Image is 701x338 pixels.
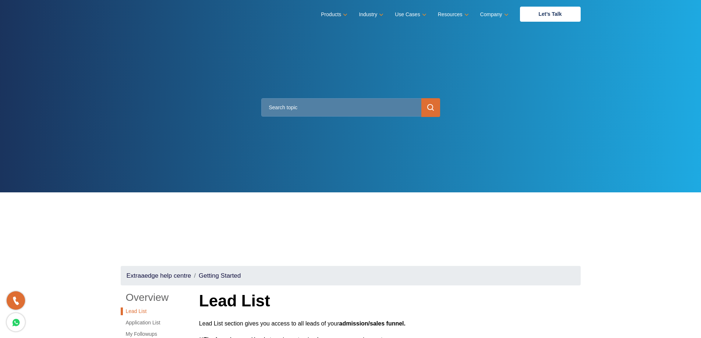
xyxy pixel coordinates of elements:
[127,272,191,279] a: Extraaedge help centre
[520,7,581,22] a: Let’s Talk
[199,291,581,311] h1: Lead List
[199,318,581,329] p: Lead List section gives you access to all leads of your
[438,9,467,20] a: Resources
[121,319,188,327] a: Application List
[121,266,581,285] nav: breadcrumb
[126,291,169,304] h3: Overview
[121,307,188,315] a: Lead List
[261,98,440,117] input: Search topic
[121,291,188,304] a: Overview
[121,330,188,338] a: My Followups
[199,272,241,279] a: Getting Started
[321,9,346,20] a: Products
[359,9,382,20] a: Industry
[395,9,425,20] a: Use Cases
[480,9,507,20] a: Company
[421,98,440,117] input: submit
[339,320,406,327] strong: admission/sales funnel.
